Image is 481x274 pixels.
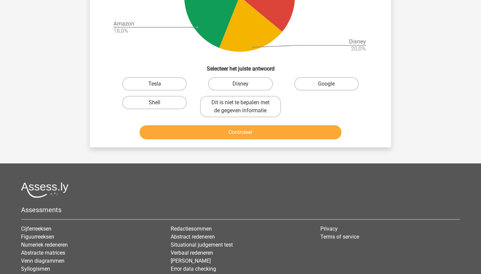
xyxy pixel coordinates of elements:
button: Controleer [140,125,342,139]
a: Cijferreeksen [21,226,51,232]
a: Numeriek redeneren [21,242,68,248]
label: Shell [122,96,187,109]
a: Abstract redeneren [171,234,215,240]
a: Privacy [320,226,338,232]
a: Venn diagrammen [21,258,64,264]
img: Assessly logo [21,182,68,198]
h5: Assessments [21,206,460,214]
a: Figuurreeksen [21,234,54,240]
a: Terms of service [320,234,359,240]
label: Dit is niet te bepalen met de gegeven informatie [200,96,281,117]
label: Disney [208,77,273,91]
label: Google [294,77,359,91]
h6: Selecteer het juiste antwoord [101,60,380,72]
a: Situational judgement test [171,242,233,248]
a: Syllogismen [21,266,50,272]
a: Verbaal redeneren [171,250,213,256]
a: Redactiesommen [171,226,212,232]
label: Tesla [122,77,187,91]
a: Error data checking [171,266,216,272]
a: Abstracte matrices [21,250,65,256]
a: [PERSON_NAME] [171,258,211,264]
